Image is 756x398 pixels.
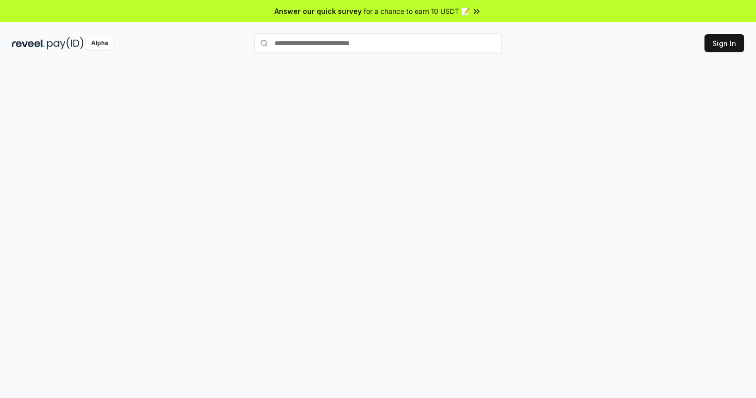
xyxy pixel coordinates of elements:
img: pay_id [47,37,84,50]
span: Answer our quick survey [274,6,362,16]
span: for a chance to earn 10 USDT 📝 [364,6,470,16]
div: Alpha [86,37,113,50]
img: reveel_dark [12,37,45,50]
button: Sign In [704,34,744,52]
